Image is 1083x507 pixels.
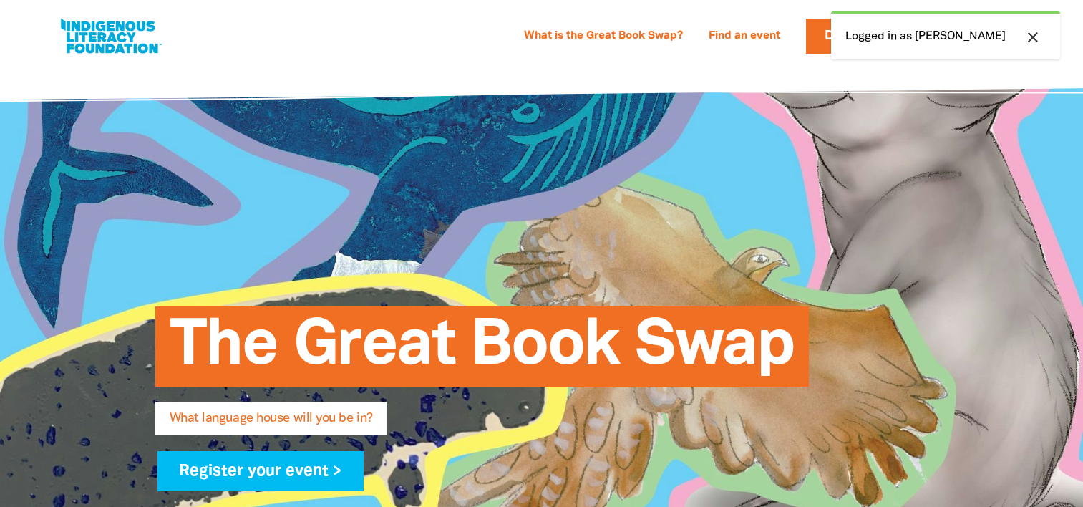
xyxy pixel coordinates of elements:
a: Register your event > [157,451,364,491]
div: Logged in as [PERSON_NAME] [831,11,1060,59]
span: The Great Book Swap [170,317,795,387]
button: close [1020,28,1046,47]
span: What language house will you be in? [170,412,373,435]
i: close [1024,29,1041,46]
a: Find an event [700,25,789,48]
a: Donate [806,19,896,54]
a: What is the Great Book Swap? [515,25,691,48]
